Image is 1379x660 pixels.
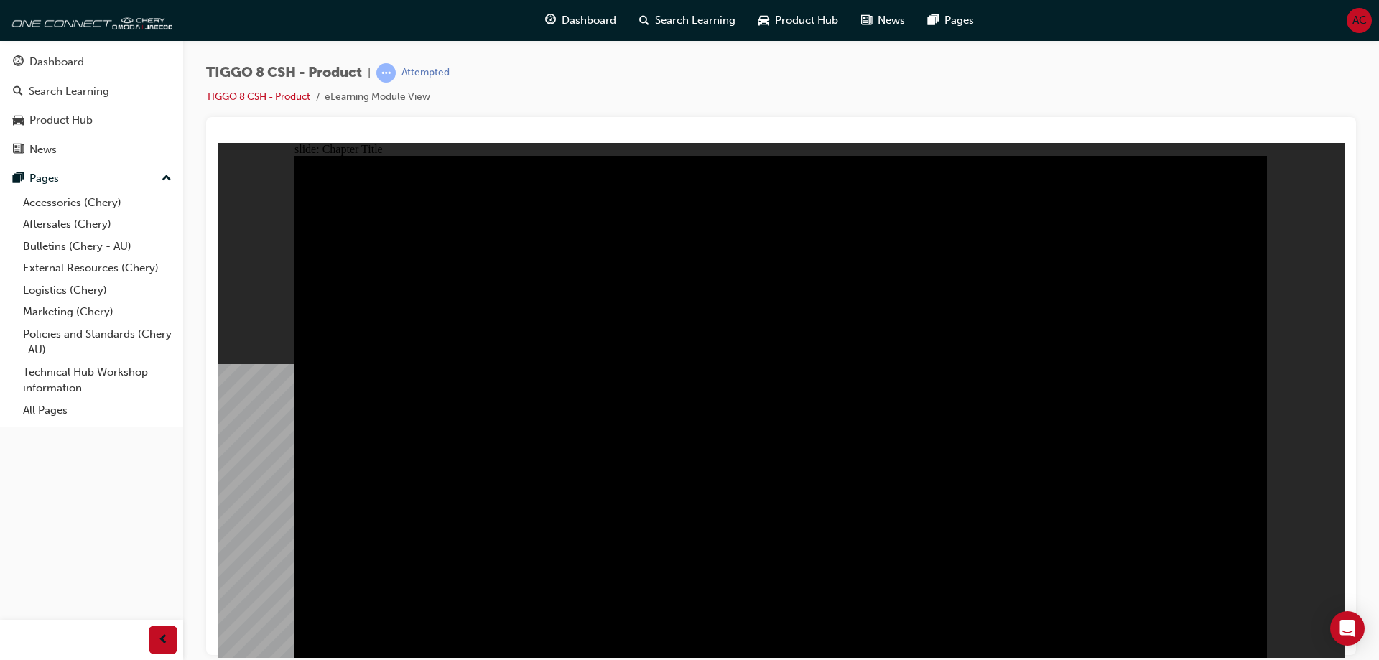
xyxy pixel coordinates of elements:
[7,6,172,34] img: oneconnect
[29,112,93,129] div: Product Hub
[1352,12,1367,29] span: AC
[17,279,177,302] a: Logistics (Chery)
[562,12,616,29] span: Dashboard
[545,11,556,29] span: guage-icon
[29,83,109,100] div: Search Learning
[655,12,735,29] span: Search Learning
[861,11,872,29] span: news-icon
[29,170,59,187] div: Pages
[6,78,177,105] a: Search Learning
[13,56,24,69] span: guage-icon
[17,236,177,258] a: Bulletins (Chery - AU)
[747,6,850,35] a: car-iconProduct Hub
[376,63,396,83] span: learningRecordVerb_ATTEMPT-icon
[13,114,24,127] span: car-icon
[944,12,974,29] span: Pages
[206,65,362,81] span: TIGGO 8 CSH - Product
[534,6,628,35] a: guage-iconDashboard
[1330,611,1365,646] div: Open Intercom Messenger
[628,6,747,35] a: search-iconSearch Learning
[17,213,177,236] a: Aftersales (Chery)
[401,66,450,80] div: Attempted
[928,11,939,29] span: pages-icon
[325,89,430,106] li: eLearning Module View
[158,631,169,649] span: prev-icon
[639,11,649,29] span: search-icon
[13,144,24,157] span: news-icon
[6,107,177,134] a: Product Hub
[13,172,24,185] span: pages-icon
[206,90,310,103] a: TIGGO 8 CSH - Product
[29,141,57,158] div: News
[878,12,905,29] span: News
[6,46,177,165] button: DashboardSearch LearningProduct HubNews
[17,192,177,214] a: Accessories (Chery)
[17,257,177,279] a: External Resources (Chery)
[6,136,177,163] a: News
[17,361,177,399] a: Technical Hub Workshop information
[758,11,769,29] span: car-icon
[17,323,177,361] a: Policies and Standards (Chery -AU)
[916,6,985,35] a: pages-iconPages
[6,49,177,75] a: Dashboard
[775,12,838,29] span: Product Hub
[17,399,177,422] a: All Pages
[17,301,177,323] a: Marketing (Chery)
[368,65,371,81] span: |
[29,54,84,70] div: Dashboard
[850,6,916,35] a: news-iconNews
[162,169,172,188] span: up-icon
[6,165,177,192] button: Pages
[13,85,23,98] span: search-icon
[1347,8,1372,33] button: AC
